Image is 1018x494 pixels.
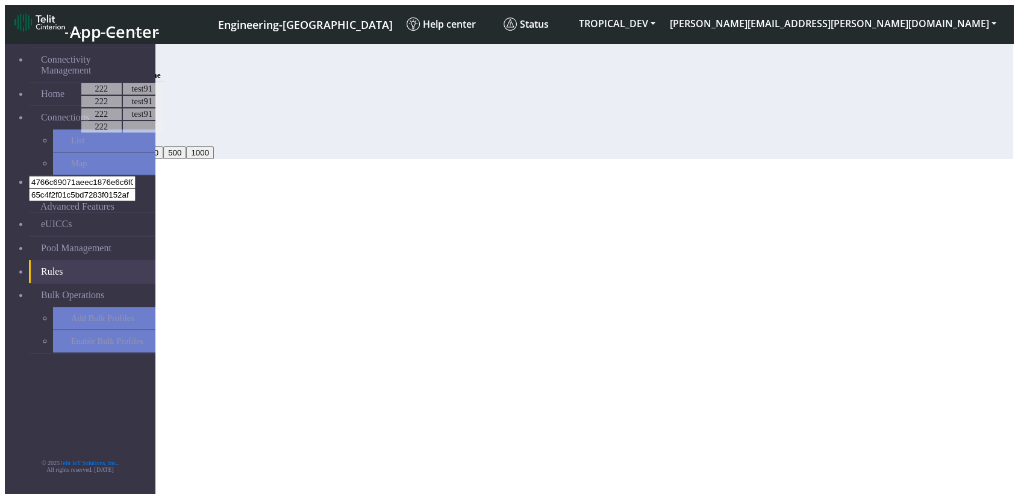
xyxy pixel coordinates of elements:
[402,13,499,36] a: Help center
[504,17,549,31] span: Status
[123,70,161,80] span: Pool Name
[70,20,159,43] span: App Center
[80,44,863,55] div: Rules
[407,17,476,31] span: Help center
[572,13,663,34] button: TROPICAL_DEV
[499,13,572,36] a: Status
[663,13,1004,34] button: [PERSON_NAME][EMAIL_ADDRESS][PERSON_NAME][DOMAIN_NAME]
[41,112,89,123] span: Connections
[80,146,863,159] div: 20
[163,146,186,159] button: 500
[14,13,65,32] img: logo-telit-cinterion-gw-new.png
[407,17,420,31] img: knowledge.svg
[14,10,157,39] a: App Center
[217,13,392,35] a: Your current platform instance
[29,106,155,129] a: Connections
[29,48,155,82] a: Connectivity Management
[71,136,84,146] span: List
[186,146,214,159] button: 1000
[71,158,87,169] span: Map
[29,83,155,105] a: Home
[218,17,393,32] span: Engineering-[GEOGRAPHIC_DATA]
[504,17,517,31] img: status.svg
[53,130,155,152] a: List
[53,152,155,175] a: Map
